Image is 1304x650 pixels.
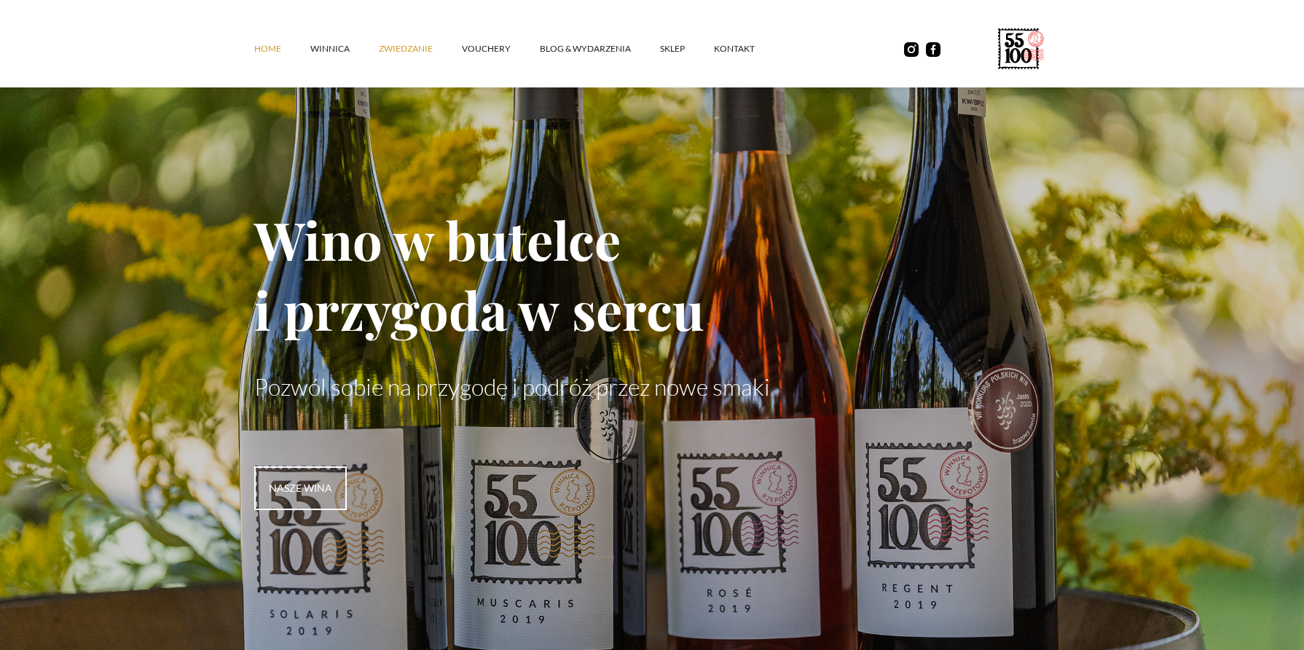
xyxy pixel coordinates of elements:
[540,27,660,71] a: Blog & Wydarzenia
[379,27,462,71] a: ZWIEDZANIE
[254,466,347,510] a: nasze wina
[660,27,714,71] a: SKLEP
[254,27,310,71] a: Home
[254,373,1050,401] p: Pozwól sobie na przygodę i podróż przez nowe smaki
[462,27,540,71] a: vouchery
[254,204,1050,344] h1: Wino w butelce i przygoda w sercu
[310,27,379,71] a: winnica
[714,27,784,71] a: kontakt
